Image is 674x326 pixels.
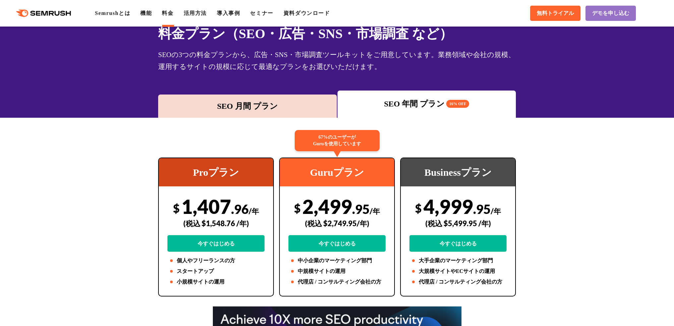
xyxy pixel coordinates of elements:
div: (税込 $1,548.76 /年) [167,212,265,235]
a: Semrushとは [95,10,130,16]
div: Businessプラン [401,158,515,186]
span: .95 [352,201,370,217]
a: 資料ダウンロード [283,10,330,16]
li: 代理店 / コンサルティング会社の方 [288,278,386,286]
span: /年 [491,207,501,216]
span: 16% OFF [446,100,469,108]
a: 導入事例 [217,10,240,16]
div: (税込 $5,499.95 /年) [409,212,507,235]
div: SEOの3つの料金プランから、広告・SNS・市場調査ツールキットをご用意しています。業務領域や会社の規模、運用するサイトの規模に応じて最適なプランをお選びいただけます。 [158,49,516,73]
li: 中小企業のマーケティング部門 [288,257,386,265]
a: 料金 [162,10,173,16]
div: 67%のユーザーが Guruを使用しています [295,130,380,151]
a: 今すぐはじめる [409,235,507,252]
div: 1,407 [167,195,265,252]
span: $ [173,201,180,215]
span: .96 [231,201,249,217]
li: 小規模サイトの運用 [167,278,265,286]
span: 無料トライアル [537,10,574,17]
span: .95 [473,201,491,217]
div: (税込 $2,749.95/年) [288,212,386,235]
a: 機能 [140,10,152,16]
div: Proプラン [159,158,273,186]
span: /年 [370,207,380,216]
a: 活用方法 [184,10,207,16]
h1: 料金プラン（SEO・広告・SNS・市場調査 など） [158,24,516,43]
li: 大規模サイトやECサイトの運用 [409,267,507,275]
div: Guruプラン [280,158,394,186]
a: 無料トライアル [530,6,581,21]
li: スタートアップ [167,267,265,275]
a: 今すぐはじめる [288,235,386,252]
a: 今すぐはじめる [167,235,265,252]
div: 4,999 [409,195,507,252]
li: 個人やフリーランスの方 [167,257,265,265]
span: /年 [249,207,259,216]
li: 大手企業のマーケティング部門 [409,257,507,265]
a: デモを申し込む [585,6,636,21]
div: SEO 月間 プラン [161,100,334,112]
div: SEO 年間 プラン [341,98,513,110]
span: $ [415,201,422,215]
a: セミナー [250,10,273,16]
div: 2,499 [288,195,386,252]
li: 代理店 / コンサルティング会社の方 [409,278,507,286]
span: デモを申し込む [592,10,629,17]
li: 中規模サイトの運用 [288,267,386,275]
span: $ [294,201,301,215]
